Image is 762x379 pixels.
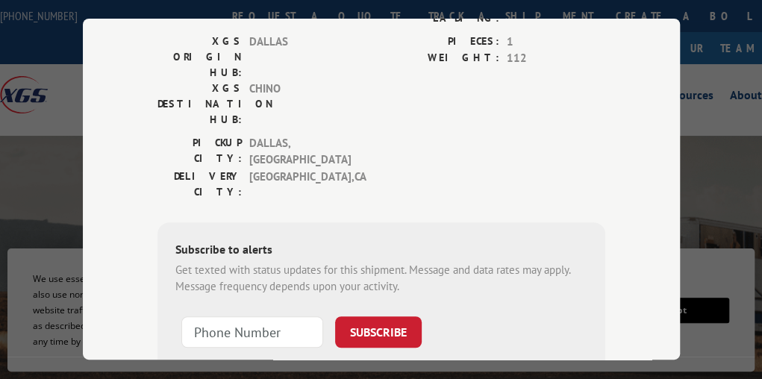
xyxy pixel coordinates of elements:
[181,316,323,348] input: Phone Number
[249,135,350,169] span: DALLAS , [GEOGRAPHIC_DATA]
[157,81,242,128] label: XGS DESTINATION HUB:
[175,262,587,295] div: Get texted with status updates for this shipment. Message and data rates may apply. Message frequ...
[249,169,350,200] span: [GEOGRAPHIC_DATA] , CA
[249,81,350,128] span: CHINO
[175,357,202,372] strong: Note:
[381,34,499,51] label: PIECES:
[381,50,499,67] label: WEIGHT:
[335,316,422,348] button: SUBSCRIBE
[157,34,242,81] label: XGS ORIGIN HUB:
[175,240,587,262] div: Subscribe to alerts
[507,50,605,67] span: 112
[507,34,605,51] span: 1
[157,169,242,200] label: DELIVERY CITY:
[157,135,242,169] label: PICKUP CITY:
[249,34,350,81] span: DALLAS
